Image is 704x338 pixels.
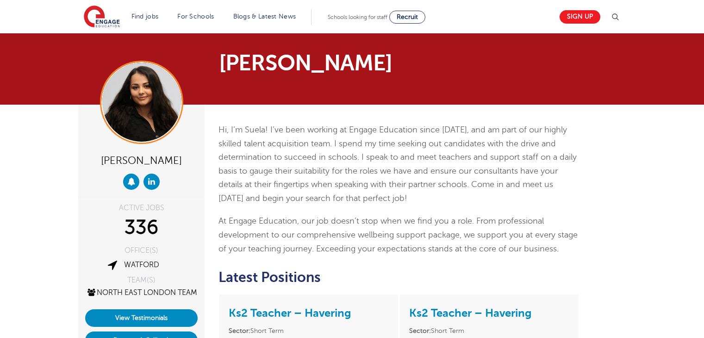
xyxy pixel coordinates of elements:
[218,214,579,256] p: At Engage Education, our job doesn’t stop when we find you a role. From professional development ...
[409,325,569,336] li: Short Term
[85,204,198,212] div: ACTIVE JOBS
[229,325,388,336] li: Short Term
[85,309,198,327] a: View Testimonials
[229,327,250,334] strong: Sector:
[409,327,431,334] strong: Sector:
[218,123,579,205] p: Hi, I’m Suela! I’ve been working at Engage Education since [DATE], and am part of our highly skil...
[233,13,296,20] a: Blogs & Latest News
[560,10,600,24] a: Sign up
[397,13,418,20] span: Recruit
[389,11,425,24] a: Recruit
[85,151,198,169] div: [PERSON_NAME]
[219,52,439,74] h1: [PERSON_NAME]
[409,307,531,319] a: Ks2 Teacher – Havering
[84,6,120,29] img: Engage Education
[85,216,198,239] div: 336
[131,13,159,20] a: Find jobs
[218,269,579,285] h2: Latest Positions
[177,13,214,20] a: For Schools
[328,14,387,20] span: Schools looking for staff
[229,307,351,319] a: Ks2 Teacher – Havering
[85,247,198,254] div: OFFICE(S)
[85,276,198,284] div: TEAM(S)
[124,261,159,269] a: Watford
[86,288,197,297] a: North East London Team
